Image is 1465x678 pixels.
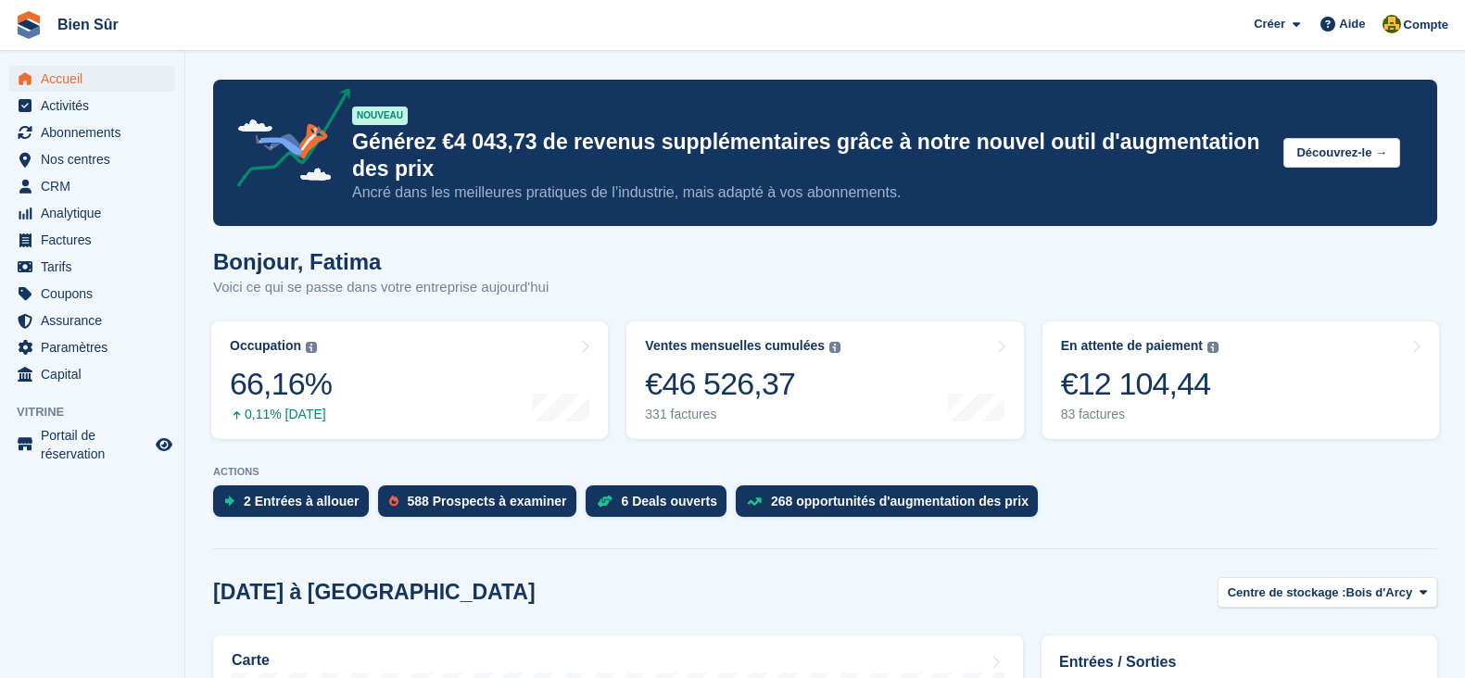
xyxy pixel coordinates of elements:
img: Fatima Kelaaoui [1383,15,1401,33]
span: Activités [41,93,152,119]
span: Abonnements [41,119,152,145]
div: 331 factures [645,407,840,422]
a: menu [9,66,175,92]
a: menu [9,334,175,360]
a: menu [9,227,175,253]
span: Assurance [41,308,152,333]
img: price-adjustments-announcement-icon-8257ccfd72463d97f412b2fc003d46551f7dbcb40ab6d574587a9cd5c0d94... [221,88,351,194]
h2: Entrées / Sorties [1059,651,1420,673]
span: Aide [1339,15,1365,33]
p: Ancré dans les meilleures pratiques de l’industrie, mais adapté à vos abonnements. [352,182,1269,203]
h1: Bonjour, Fatima [213,249,549,274]
a: menu [9,426,175,463]
a: 588 Prospects à examiner [378,485,586,526]
a: menu [9,173,175,199]
span: Factures [41,227,152,253]
div: 2 Entrées à allouer [244,494,360,508]
span: Tarifs [41,254,152,280]
div: 83 factures [1061,407,1219,422]
div: 268 opportunités d'augmentation des prix [771,494,1029,508]
a: Occupation 66,16% 0,11% [DATE] [211,321,608,439]
p: Générez €4 043,73 de revenus supplémentaires grâce à notre nouvel outil d'augmentation des prix [352,129,1269,182]
img: icon-info-grey-7440780725fd019a000dd9b08b2336e03edf1995a4989e88bcd33f0948082b44.svg [306,342,317,353]
span: Analytique [41,200,152,226]
div: 588 Prospects à examiner [408,494,567,508]
div: Ventes mensuelles cumulées [645,338,825,354]
span: Accueil [41,66,152,92]
span: Portail de réservation [41,426,152,463]
span: Compte [1404,16,1448,34]
img: deal-1b604bf984904fb50ccaf53a9ad4b4a5d6e5aea283cecdc64d6e3604feb123c2.svg [597,495,613,508]
a: 268 opportunités d'augmentation des prix [736,485,1047,526]
p: ACTIONS [213,466,1437,478]
a: menu [9,119,175,145]
a: menu [9,361,175,387]
img: move_ins_to_allocate_icon-fdf77a2bb77ea45bf5b3d319d69a93e2d87916cf1d5bf7949dd705db3b84f3ca.svg [224,496,234,507]
a: Boutique d'aperçu [153,433,175,456]
span: Bois d'Arcy [1346,584,1413,602]
a: menu [9,308,175,333]
span: CRM [41,173,152,199]
img: price_increase_opportunities-93ffe204e8149a01c8c9dc8f82e8f89637d9d84a8eef4429ea346261dce0b2c0.svg [747,497,762,506]
span: Coupons [41,281,152,307]
a: menu [9,254,175,280]
img: stora-icon-8386f47178a22dfd0bd8f6a31ec36ba5ce8667c1dd55bd0f319d3a0aa187defe.svg [15,11,43,39]
span: Centre de stockage : [1228,584,1346,602]
a: menu [9,146,175,172]
div: €46 526,37 [645,365,840,403]
div: 0,11% [DATE] [230,407,332,422]
h2: [DATE] à [GEOGRAPHIC_DATA] [213,580,536,605]
h2: Carte [232,652,270,669]
button: Centre de stockage : Bois d'Arcy [1218,577,1437,608]
div: NOUVEAU [352,107,408,125]
div: €12 104,44 [1061,365,1219,403]
div: 6 Deals ouverts [622,494,718,508]
p: Voici ce qui se passe dans votre entreprise aujourd'hui [213,277,549,298]
img: prospect-51fa495bee0391a8d652442698ab0144808aea92771e9ea1ae160a38d050c398.svg [389,496,398,507]
span: Vitrine [17,403,184,421]
a: En attente de paiement €12 104,44 83 factures [1042,321,1439,439]
div: Occupation [230,338,301,354]
div: En attente de paiement [1061,338,1203,354]
button: Découvrez-le → [1283,138,1400,169]
span: Nos centres [41,146,152,172]
span: Paramètres [41,334,152,360]
span: Créer [1254,15,1285,33]
a: Ventes mensuelles cumulées €46 526,37 331 factures [626,321,1023,439]
a: menu [9,281,175,307]
a: 6 Deals ouverts [586,485,737,526]
span: Capital [41,361,152,387]
img: icon-info-grey-7440780725fd019a000dd9b08b2336e03edf1995a4989e88bcd33f0948082b44.svg [1207,342,1219,353]
div: 66,16% [230,365,332,403]
img: icon-info-grey-7440780725fd019a000dd9b08b2336e03edf1995a4989e88bcd33f0948082b44.svg [829,342,840,353]
a: menu [9,200,175,226]
a: 2 Entrées à allouer [213,485,378,526]
a: menu [9,93,175,119]
a: Bien Sûr [50,9,126,40]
